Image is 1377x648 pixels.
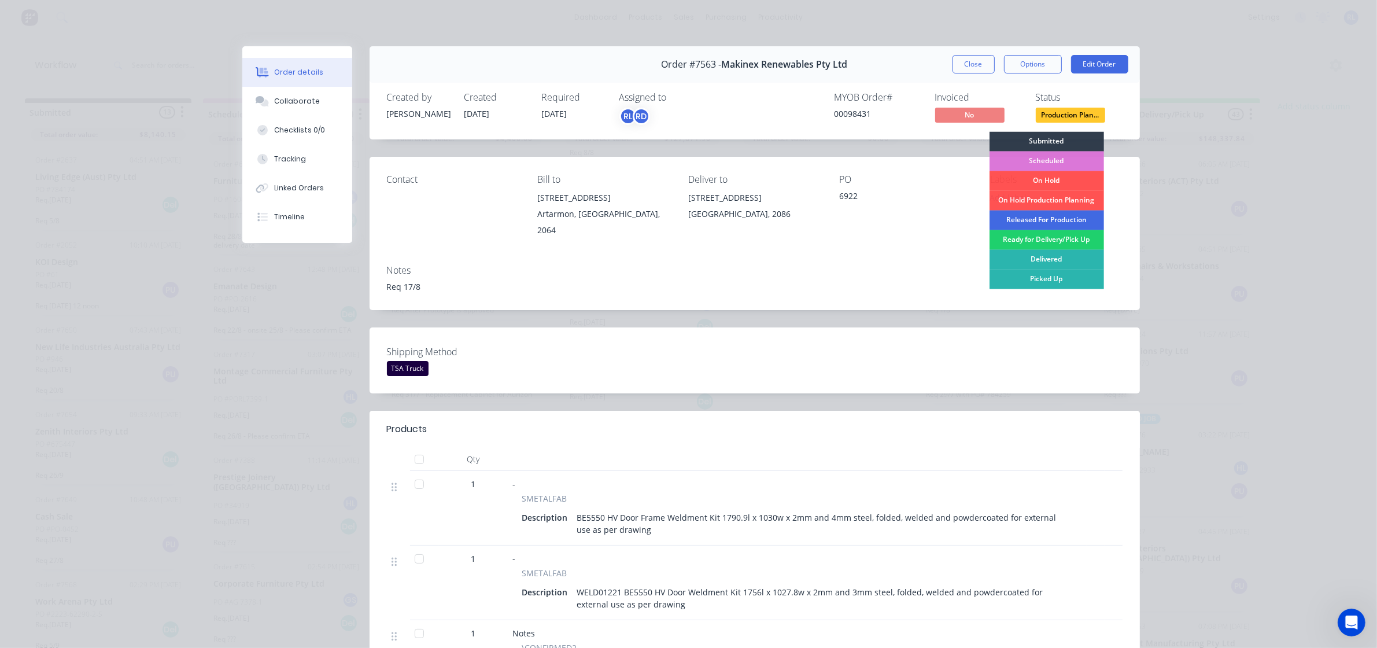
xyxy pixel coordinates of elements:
span: - [513,553,516,564]
span: Production Plan... [1036,108,1105,122]
iframe: Intercom live chat [1338,609,1365,636]
button: Help [173,361,231,407]
span: Makinex Renewables Pty Ltd [722,59,848,70]
button: Timeline [242,203,352,231]
div: MYOB Order # [835,92,921,103]
div: [STREET_ADDRESS][GEOGRAPHIC_DATA], 2086 [688,190,821,227]
div: New feature [24,327,80,340]
div: Contact [387,174,519,185]
div: Tracking [274,154,306,164]
div: Scheduled [990,152,1104,171]
button: Production Plan... [1036,108,1105,125]
div: Order details [274,67,323,78]
div: Released For Production [990,211,1104,230]
img: logo [23,22,92,41]
span: 1 [471,627,476,639]
div: Ready for Delivery/Pick Up [990,230,1104,250]
div: Timeline [274,212,305,222]
div: [PERSON_NAME] [387,108,451,120]
div: Description [522,584,573,601]
div: [STREET_ADDRESS] [688,190,821,206]
div: PO [839,174,972,185]
div: Status [1036,92,1123,103]
div: [GEOGRAPHIC_DATA], 2086 [688,206,821,222]
button: RLRD [619,108,650,125]
div: Description [522,509,573,526]
div: We typically reply in under 10 minutes [24,225,193,237]
div: [STREET_ADDRESS] [537,190,670,206]
div: Products [387,422,427,436]
div: [STREET_ADDRESS]Artarmon, [GEOGRAPHIC_DATA], 2064 [537,190,670,238]
div: TSA Truck [387,361,429,376]
div: RD [633,108,650,125]
div: Qty [439,448,508,471]
button: Messages [58,361,116,407]
span: SMETALFAB [522,567,567,579]
div: Send us a message [24,213,193,225]
span: News [134,390,156,398]
div: Picked Up [990,270,1104,289]
p: Hi [PERSON_NAME] [23,82,208,102]
div: RL [619,108,637,125]
div: • 5h ago [84,175,117,187]
h2: Have an idea or feature request? [24,263,208,275]
span: 1 [471,478,476,490]
div: 00098431 [835,108,921,120]
span: - [513,478,516,489]
div: New featureImprovementFactory Weekly Updates - [DATE] [12,317,220,383]
div: Required [542,92,606,103]
span: Notes [513,628,536,639]
label: Shipping Method [387,345,531,359]
div: Delivered [990,250,1104,270]
div: Linked Orders [274,183,324,193]
div: Submitted [990,132,1104,152]
div: Profile image for MaricarThank you😊Maricar•5h ago [12,154,219,197]
div: WELD01221 BE5550 HV Door Weldment Kit 1756l x 1027.8w x 2mm and 3mm steel, folded, welded and pow... [573,584,1073,613]
div: Factory Weekly Updates - [DATE] [24,347,187,359]
p: How can we help? [23,102,208,122]
div: Created by [387,92,451,103]
span: Home [16,390,42,398]
img: Profile image for Maricar [24,164,47,187]
span: SMETALFAB [522,492,567,505]
div: On Hold [990,171,1104,191]
div: Invoiced [935,92,1022,103]
div: On Hold Production Planning [990,191,1104,211]
div: Assigned to [619,92,735,103]
button: Edit Order [1071,55,1128,73]
span: Messages [67,390,107,398]
button: Share it with us [24,279,208,303]
div: Deliver to [688,174,821,185]
span: Thank you😊 [51,164,102,174]
div: Bill to [537,174,670,185]
div: Maricar [51,175,82,187]
span: No [935,108,1005,122]
div: 6922 [839,190,972,206]
span: [DATE] [464,108,490,119]
span: 1 [471,553,476,565]
button: Order details [242,58,352,87]
div: Artarmon, [GEOGRAPHIC_DATA], 2064 [537,206,670,238]
div: BE5550 HV Door Frame Weldment Kit 1790.9l x 1030w x 2mm and 4mm steel, folded, welded and powderc... [573,509,1073,538]
button: Close [953,55,995,73]
button: News [116,361,173,407]
div: Req 17/8 [387,281,1123,293]
div: Collaborate [274,96,320,106]
div: Created [464,92,528,103]
button: Linked Orders [242,174,352,203]
div: Notes [387,265,1123,276]
span: [DATE] [542,108,567,119]
button: Add labels [984,190,1037,205]
button: Collaborate [242,87,352,116]
div: Recent messageProfile image for MaricarThank you😊Maricar•5h ago [12,137,220,197]
div: Checklists 0/0 [274,125,325,135]
button: Options [1004,55,1062,73]
button: Checklists 0/0 [242,116,352,145]
div: Improvement [85,327,146,340]
div: Send us a messageWe typically reply in under 10 minutes [12,203,220,247]
span: Help [193,390,212,398]
button: Tracking [242,145,352,174]
div: Recent message [24,146,208,159]
span: Order #7563 - [662,59,722,70]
